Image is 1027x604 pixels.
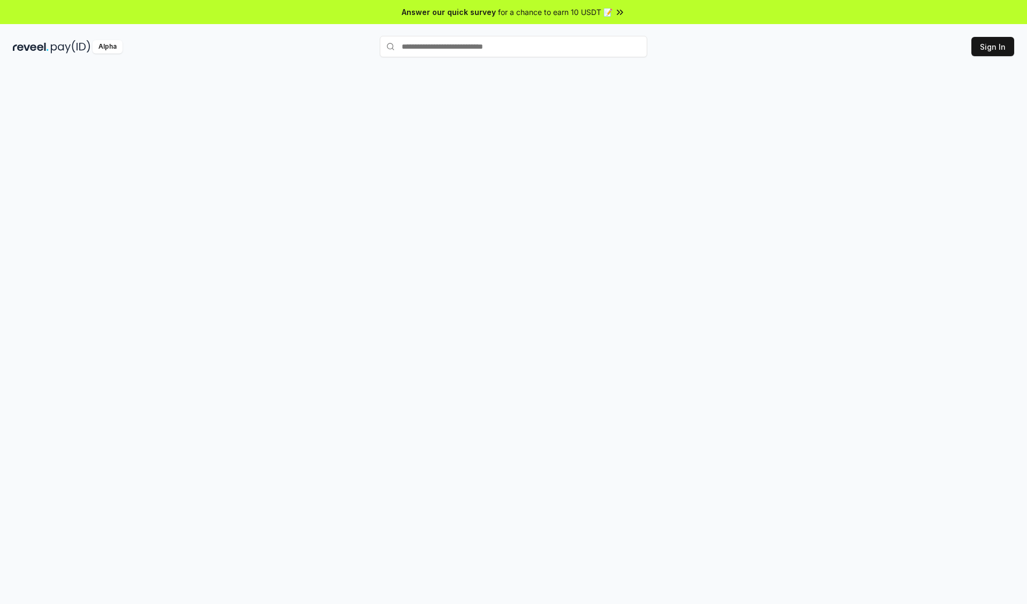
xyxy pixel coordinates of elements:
img: pay_id [51,40,90,53]
button: Sign In [971,37,1014,56]
span: Answer our quick survey [402,6,496,18]
img: reveel_dark [13,40,49,53]
div: Alpha [93,40,122,53]
span: for a chance to earn 10 USDT 📝 [498,6,612,18]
